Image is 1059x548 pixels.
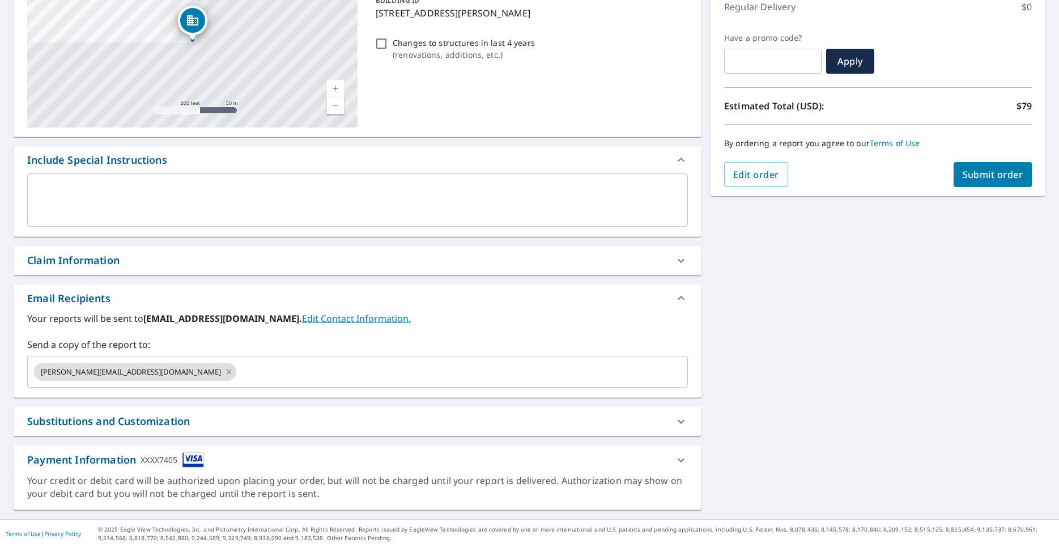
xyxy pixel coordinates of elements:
div: Payment InformationXXXX7405cardImage [14,445,701,474]
p: | [6,530,81,537]
div: Email Recipients [27,291,110,306]
p: © 2025 Eagle View Technologies, Inc. and Pictometry International Corp. All Rights Reserved. Repo... [98,525,1053,542]
button: Submit order [954,162,1032,187]
div: Dropped pin, building 1, Commercial property, 640 CASSILS RD E BROOKS AB T1R1M6 [178,6,207,41]
a: Current Level 17, Zoom Out [327,97,344,114]
a: EditContactInfo [302,312,411,325]
p: ( renovations, additions, etc. ) [393,49,535,61]
img: cardImage [182,452,204,468]
p: [STREET_ADDRESS][PERSON_NAME] [376,6,683,20]
div: Payment Information [27,452,204,468]
div: [PERSON_NAME][EMAIL_ADDRESS][DOMAIN_NAME] [34,363,236,381]
b: [EMAIL_ADDRESS][DOMAIN_NAME]. [143,312,302,325]
p: Changes to structures in last 4 years [393,37,535,49]
button: Edit order [724,162,788,187]
span: Apply [835,55,865,67]
div: Substitutions and Customization [14,407,701,436]
div: Substitutions and Customization [27,414,190,429]
a: Terms of Use [6,530,41,538]
p: $79 [1017,99,1032,113]
div: Email Recipients [14,284,701,312]
span: Submit order [963,168,1023,181]
span: [PERSON_NAME][EMAIL_ADDRESS][DOMAIN_NAME] [34,367,228,377]
label: Your reports will be sent to [27,312,688,325]
a: Privacy Policy [44,530,81,538]
p: By ordering a report you agree to our [724,138,1032,148]
div: XXXX7405 [141,452,177,468]
label: Have a promo code? [724,33,822,43]
div: Include Special Instructions [27,152,167,168]
button: Apply [826,49,874,74]
p: Estimated Total (USD): [724,99,878,113]
div: Your credit or debit card will be authorized upon placing your order, but will not be charged unt... [27,474,688,500]
div: Claim Information [14,246,701,275]
label: Send a copy of the report to: [27,338,688,351]
a: Current Level 17, Zoom In [327,80,344,97]
a: Terms of Use [870,138,920,148]
span: Edit order [733,168,779,181]
div: Include Special Instructions [14,146,701,173]
div: Claim Information [27,253,120,268]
